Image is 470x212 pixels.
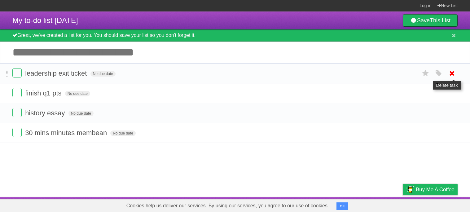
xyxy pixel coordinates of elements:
label: Done [12,88,22,97]
label: Done [12,108,22,117]
span: 30 mins minutes membean [25,129,108,137]
img: Buy me a coffee [406,184,414,195]
a: About [320,199,333,210]
a: Developers [341,199,366,210]
a: SaveThis List [403,14,458,27]
b: This List [430,17,450,24]
span: Buy me a coffee [416,184,455,195]
span: finish q1 pts [25,89,63,97]
label: Star task [420,68,432,78]
label: Done [12,68,22,77]
span: No due date [90,71,116,77]
span: No due date [65,91,90,96]
button: OK [336,202,349,210]
a: Suggest a feature [419,199,458,210]
span: No due date [68,111,94,116]
label: Done [12,128,22,137]
span: history essay [25,109,66,117]
a: Buy me a coffee [403,184,458,195]
span: Cookies help us deliver our services. By using our services, you agree to our use of cookies. [120,200,335,212]
a: Terms [374,199,387,210]
span: leadership exit ticket [25,69,88,77]
span: My to-do list [DATE] [12,16,78,24]
a: Privacy [395,199,411,210]
span: No due date [110,130,135,136]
